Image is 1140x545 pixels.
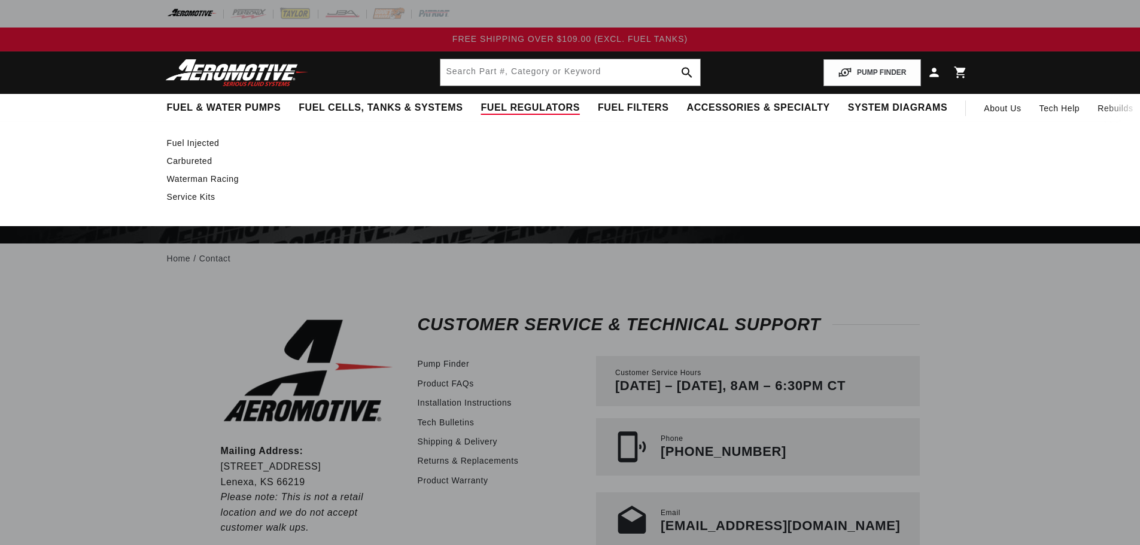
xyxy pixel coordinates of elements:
[823,59,920,86] button: PUMP FINDER
[596,418,920,476] a: Phone [PHONE_NUMBER]
[167,252,974,265] nav: breadcrumbs
[839,94,956,122] summary: System Diagrams
[418,454,519,467] a: Returns & Replacements
[615,378,846,394] p: [DATE] – [DATE], 8AM – 6:30PM CT
[167,156,962,166] a: Carbureted
[167,191,962,202] a: Service Kits
[418,474,488,487] a: Product Warranty
[290,94,472,122] summary: Fuel Cells, Tanks & Systems
[440,59,700,86] input: Search by Part Number, Category or Keyword
[674,59,700,86] button: search button
[158,94,290,122] summary: Fuel & Water Pumps
[418,357,470,370] a: Pump Finder
[418,377,474,390] a: Product FAQs
[221,492,364,532] em: Please note: This is not a retail location and we do not accept customer walk ups.
[418,396,512,409] a: Installation Instructions
[481,102,579,114] span: Fuel Regulators
[167,173,962,184] a: Waterman Racing
[678,94,839,122] summary: Accessories & Specialty
[984,103,1021,113] span: About Us
[1039,102,1080,115] span: Tech Help
[418,435,498,448] a: Shipping & Delivery
[472,94,588,122] summary: Fuel Regulators
[1030,94,1089,123] summary: Tech Help
[589,94,678,122] summary: Fuel Filters
[418,317,920,332] h2: Customer Service & Technical Support
[221,446,303,456] strong: Mailing Address:
[687,102,830,114] span: Accessories & Specialty
[848,102,947,114] span: System Diagrams
[661,518,901,533] a: [EMAIL_ADDRESS][DOMAIN_NAME]
[598,102,669,114] span: Fuel Filters
[975,94,1030,123] a: About Us
[299,102,463,114] span: Fuel Cells, Tanks & Systems
[418,416,475,429] a: Tech Bulletins
[167,138,962,148] a: Fuel Injected
[167,252,191,265] a: Home
[1098,102,1133,115] span: Rebuilds
[167,102,281,114] span: Fuel & Water Pumps
[199,252,230,265] a: Contact
[221,474,396,490] p: Lenexa, KS 66219
[162,59,312,87] img: Aeromotive
[661,444,786,459] p: [PHONE_NUMBER]
[221,459,396,474] p: [STREET_ADDRESS]
[661,508,680,518] span: Email
[661,434,683,444] span: Phone
[615,368,701,378] span: Customer Service Hours
[452,34,688,44] span: FREE SHIPPING OVER $109.00 (EXCL. FUEL TANKS)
